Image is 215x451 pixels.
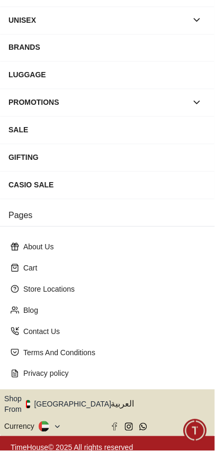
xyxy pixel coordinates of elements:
div: SALE [8,121,207,140]
a: Instagram [125,423,133,431]
img: United Arab Emirates [26,401,30,409]
a: Facebook [111,423,119,431]
div: LUGGAGE [8,66,207,85]
p: Privacy policy [23,369,200,380]
p: Contact Us [23,327,200,337]
div: Chat Widget [184,420,207,443]
p: Cart [23,263,200,274]
p: Blog [23,305,200,316]
div: Currency [4,422,39,432]
p: Store Locations [23,284,200,295]
div: UNISEX [8,11,187,30]
div: PROMOTIONS [8,93,187,112]
span: العربية [111,399,211,411]
div: BRANDS [8,38,207,57]
div: GIFTING [8,148,207,167]
div: CASIO SALE [8,176,207,195]
p: Terms And Conditions [23,348,200,358]
p: About Us [23,242,200,252]
button: Shop From[GEOGRAPHIC_DATA] [4,394,119,416]
button: العربية [111,394,211,416]
a: Whatsapp [139,423,147,431]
